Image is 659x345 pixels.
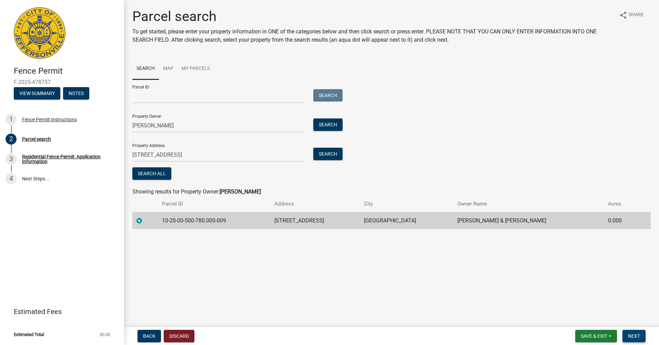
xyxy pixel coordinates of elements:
button: Search [313,148,343,160]
span: $0.00 [100,332,110,337]
button: Discard [164,330,194,342]
div: Residential Fence Permit: Application Information [22,154,113,164]
th: Acres [604,196,638,212]
a: My Parcels [178,58,214,80]
p: To get started, please enter your property information in ONE of the categories below and then cl... [132,28,614,44]
span: Estimated Total [14,332,44,337]
span: Back [143,333,155,339]
span: Next [628,333,640,339]
button: Back [138,330,161,342]
th: Address [270,196,360,212]
div: Showing results for Property Owner: [132,188,651,196]
th: Owner Name [453,196,604,212]
wm-modal-confirm: Summary [14,91,60,96]
button: Search All [132,167,171,180]
strong: [PERSON_NAME] [220,188,261,195]
button: Next [622,330,646,342]
td: [GEOGRAPHIC_DATA] [360,212,453,229]
button: Search [313,89,343,102]
button: Search [313,118,343,131]
i: share [619,11,627,19]
div: 2 [6,134,17,145]
button: shareShare [614,8,649,22]
span: Share [629,11,644,19]
div: Parcel search [22,137,51,142]
td: 10-20-00-500-780.000-009 [158,212,270,229]
td: [STREET_ADDRESS] [270,212,360,229]
button: View Summary [14,87,60,100]
img: City of Jeffersonville, Indiana [14,7,65,59]
wm-modal-confirm: Notes [63,91,89,96]
span: Save & Exit [581,333,607,339]
span: F-2025-478757 [14,79,110,85]
button: Notes [63,87,89,100]
a: Map [159,58,178,80]
div: 4 [6,173,17,184]
div: Fence Permit Instructions [22,117,77,122]
div: 1 [6,114,17,125]
td: [PERSON_NAME] & [PERSON_NAME] [453,212,604,229]
h4: Fence Permit [14,66,119,76]
a: Estimated Fees [6,305,113,318]
a: Search [132,58,159,80]
button: Save & Exit [575,330,617,342]
td: 0.000 [604,212,638,229]
th: Parcel ID [158,196,270,212]
th: City [360,196,453,212]
h1: Parcel search [132,8,614,25]
div: 3 [6,154,17,165]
